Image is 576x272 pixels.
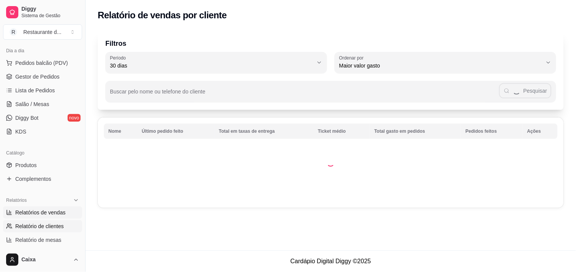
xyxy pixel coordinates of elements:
div: Dia a dia [3,45,82,57]
div: Loading [327,159,335,167]
span: Relatório de mesas [15,236,61,244]
span: Diggy Bot [15,114,39,122]
span: Gestor de Pedidos [15,73,60,80]
span: Relatório de clientes [15,222,64,230]
span: Maior valor gasto [339,62,542,69]
span: Caixa [21,256,70,263]
a: KDS [3,126,82,138]
span: Diggy [21,6,79,13]
p: Filtros [105,38,556,49]
a: Relatório de mesas [3,234,82,246]
a: Relatório de clientes [3,220,82,232]
span: Complementos [15,175,51,183]
button: Pedidos balcão (PDV) [3,57,82,69]
button: Ordenar porMaior valor gasto [335,52,556,73]
div: Catálogo [3,147,82,159]
a: Relatórios de vendas [3,206,82,219]
a: Produtos [3,159,82,171]
span: R [10,28,17,36]
span: Relatórios [6,197,27,203]
div: Restaurante d ... [23,28,61,36]
span: 30 dias [110,62,313,69]
a: Gestor de Pedidos [3,71,82,83]
button: Select a team [3,24,82,40]
a: Lista de Pedidos [3,84,82,97]
span: Sistema de Gestão [21,13,79,19]
button: Período30 dias [105,52,327,73]
span: Salão / Mesas [15,100,49,108]
a: Salão / Mesas [3,98,82,110]
label: Período [110,55,128,61]
a: Diggy Botnovo [3,112,82,124]
h2: Relatório de vendas por cliente [98,9,227,21]
a: DiggySistema de Gestão [3,3,82,21]
input: Buscar pelo nome ou telefone do cliente [110,91,499,98]
span: Lista de Pedidos [15,87,55,94]
label: Ordenar por [339,55,366,61]
span: Relatórios de vendas [15,209,66,216]
button: Caixa [3,251,82,269]
a: Complementos [3,173,82,185]
span: Pedidos balcão (PDV) [15,59,68,67]
span: KDS [15,128,26,135]
span: Produtos [15,161,37,169]
footer: Cardápio Digital Diggy © 2025 [86,250,576,272]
